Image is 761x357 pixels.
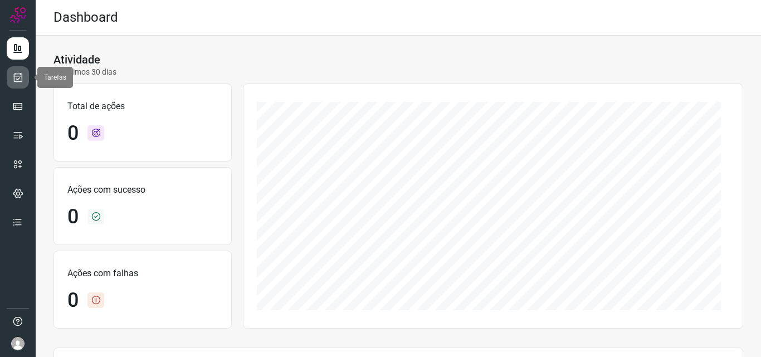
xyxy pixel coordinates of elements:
[53,53,100,66] h3: Atividade
[67,183,218,197] p: Ações com sucesso
[67,100,218,113] p: Total de ações
[53,66,116,78] p: Últimos 30 dias
[67,205,79,229] h1: 0
[67,121,79,145] h1: 0
[11,337,25,350] img: avatar-user-boy.jpg
[9,7,26,23] img: Logo
[67,267,218,280] p: Ações com falhas
[53,9,118,26] h2: Dashboard
[67,288,79,312] h1: 0
[44,74,66,81] span: Tarefas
